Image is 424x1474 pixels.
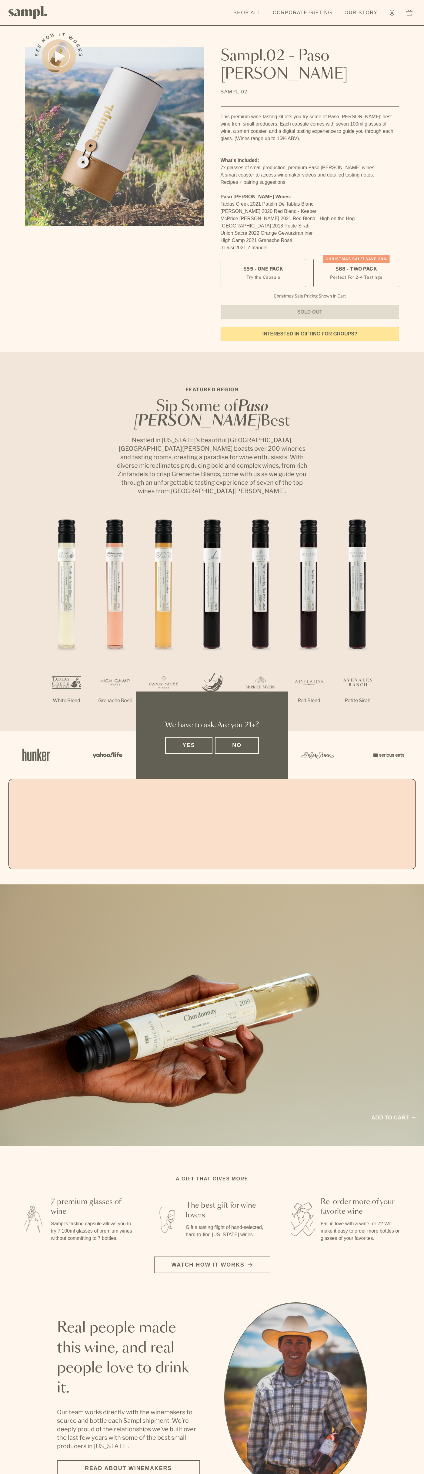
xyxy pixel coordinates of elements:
p: Orange Gewürztraminer [139,697,188,712]
button: Yes [165,737,212,754]
p: Grenache Rosé [91,697,139,704]
a: Corporate Gifting [270,6,336,19]
button: Sold Out [221,305,399,319]
img: Sampl logo [8,6,47,19]
li: 2 / 7 [91,515,139,724]
li: 3 / 7 [139,515,188,731]
li: 7 / 7 [333,515,382,724]
div: CHRISTMAS SALE! Save 20% [323,255,389,263]
li: 5 / 7 [236,515,285,724]
img: Sampl.02 - Paso Robles [25,47,204,226]
p: Red Blend [285,697,333,704]
small: Try the Capsule [246,274,280,280]
button: No [215,737,259,754]
span: $88 - Two Pack [336,266,377,272]
button: See how it works [42,39,76,73]
a: interested in gifting for groups? [221,327,399,341]
p: White Blend [42,697,91,704]
a: Our Story [342,6,381,19]
small: Perfect For 2-4 Tastings [330,274,382,280]
li: 6 / 7 [285,515,333,724]
p: Petite Sirah [333,697,382,704]
a: Add to cart [371,1114,416,1122]
li: 1 / 7 [42,515,91,724]
a: Shop All [230,6,264,19]
p: Red Blend [236,697,285,704]
span: $55 - One Pack [243,266,283,272]
li: 4 / 7 [188,515,236,724]
p: Zinfandel [188,697,236,704]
